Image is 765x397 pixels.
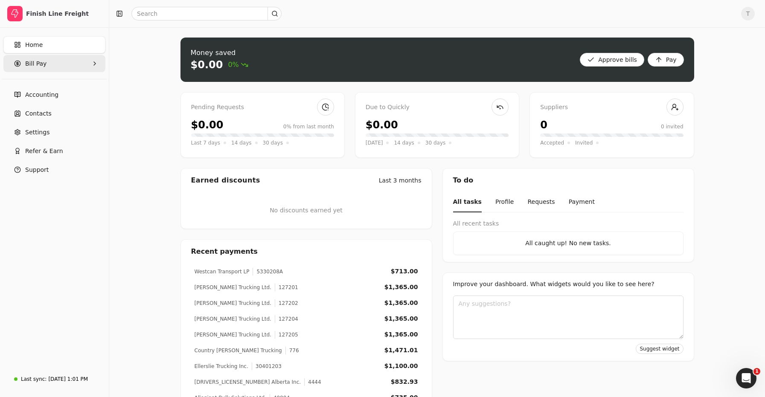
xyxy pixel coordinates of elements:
[384,283,418,292] div: $1,365.00
[48,375,88,383] div: [DATE] 1:01 PM
[569,192,595,212] button: Payment
[3,55,105,72] button: Bill Pay
[3,161,105,178] button: Support
[384,314,418,323] div: $1,365.00
[575,139,593,147] span: Invited
[384,362,418,371] div: $1,100.00
[191,58,223,72] div: $0.00
[3,371,105,387] a: Last sync:[DATE] 1:01 PM
[453,192,482,212] button: All tasks
[275,284,298,291] div: 127201
[540,117,547,133] div: 0
[25,109,52,118] span: Contacts
[3,124,105,141] a: Settings
[741,7,755,20] button: T
[384,298,418,307] div: $1,365.00
[425,139,445,147] span: 30 days
[253,268,283,275] div: 5330208A
[3,142,105,159] button: Refer & Earn
[275,299,298,307] div: 127202
[391,267,418,276] div: $713.00
[443,168,694,192] div: To do
[366,117,398,133] div: $0.00
[270,192,343,229] div: No discounts earned yet
[21,375,47,383] div: Last sync:
[195,315,271,323] div: [PERSON_NAME] Trucking Ltd.
[25,41,43,49] span: Home
[580,53,644,67] button: Approve bills
[131,7,282,20] input: Search
[275,331,298,339] div: 127205
[195,331,271,339] div: [PERSON_NAME] Trucking Ltd.
[661,123,684,130] div: 0 invited
[191,48,248,58] div: Money saved
[3,36,105,53] a: Home
[25,90,58,99] span: Accounting
[453,219,684,228] div: All recent tasks
[540,103,683,112] div: Suppliers
[460,239,676,248] div: All caught up! No new tasks.
[495,192,514,212] button: Profile
[252,362,282,370] div: 30401203
[527,192,555,212] button: Requests
[384,330,418,339] div: $1,365.00
[736,368,756,388] iframe: Intercom live chat
[26,9,102,18] div: Finish Line Freight
[191,103,334,112] div: Pending Requests
[3,86,105,103] a: Accounting
[391,377,418,386] div: $832.93
[753,368,760,375] span: 1
[283,123,334,130] div: 0% from last month
[191,117,224,133] div: $0.00
[384,346,418,355] div: $1,471.01
[228,60,248,70] span: 0%
[25,165,49,174] span: Support
[191,139,221,147] span: Last 7 days
[3,105,105,122] a: Contacts
[275,315,298,323] div: 127204
[366,139,383,147] span: [DATE]
[25,128,49,137] span: Settings
[195,284,271,291] div: [PERSON_NAME] Trucking Ltd.
[25,147,63,156] span: Refer & Earn
[25,59,47,68] span: Bill Pay
[195,347,282,354] div: Country [PERSON_NAME] Trucking
[191,175,260,185] div: Earned discounts
[285,347,299,354] div: 776
[453,280,684,289] div: Improve your dashboard. What widgets would you like to see here?
[540,139,564,147] span: Accepted
[379,176,422,185] div: Last 3 months
[195,268,250,275] div: Westcan Transport LP
[181,240,432,264] div: Recent payments
[394,139,414,147] span: 14 days
[195,378,301,386] div: [DRIVERS_LICENSE_NUMBER] Alberta Inc.
[195,362,248,370] div: Ellerslie Trucking Inc.
[648,53,684,67] button: Pay
[263,139,283,147] span: 30 days
[304,378,321,386] div: 4444
[231,139,251,147] span: 14 days
[366,103,509,112] div: Due to Quickly
[636,344,683,354] button: Suggest widget
[195,299,271,307] div: [PERSON_NAME] Trucking Ltd.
